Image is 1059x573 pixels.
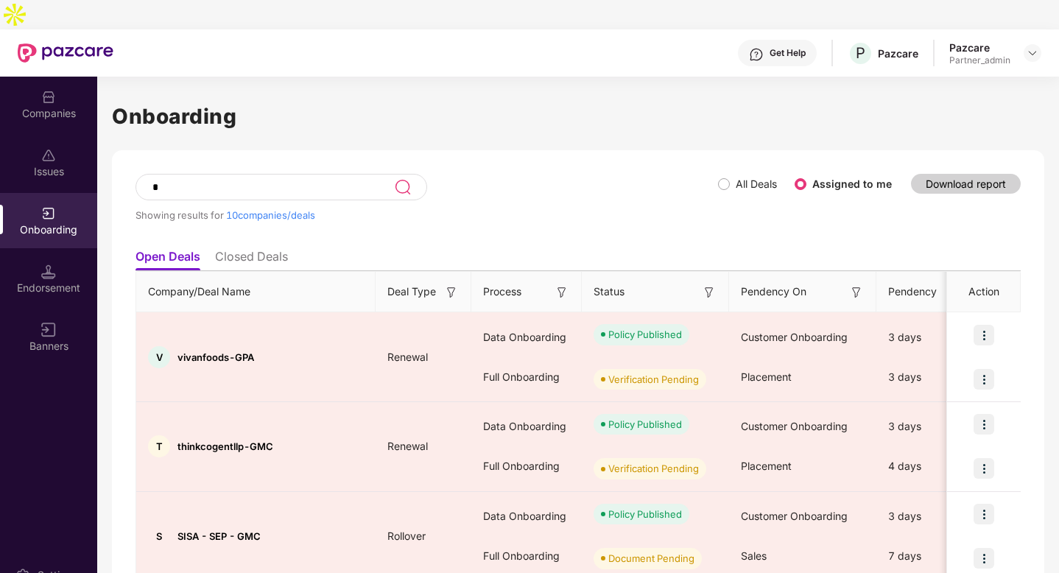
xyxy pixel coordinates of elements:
[741,420,848,432] span: Customer Onboarding
[856,44,865,62] span: P
[41,148,56,163] img: svg+xml;base64,PHN2ZyBpZD0iSXNzdWVzX2Rpc2FibGVkIiB4bWxucz0iaHR0cDovL3d3dy53My5vcmcvMjAwMC9zdmciIH...
[949,41,1010,55] div: Pazcare
[741,510,848,522] span: Customer Onboarding
[136,249,200,270] li: Open Deals
[876,496,987,536] div: 3 days
[741,331,848,343] span: Customer Onboarding
[18,43,113,63] img: New Pazcare Logo
[41,264,56,279] img: svg+xml;base64,PHN2ZyB3aWR0aD0iMTQuNSIgaGVpZ2h0PSIxNC41IiB2aWV3Qm94PSIwIDAgMTYgMTYiIGZpbGw9Im5vbm...
[483,284,521,300] span: Process
[702,285,717,300] img: svg+xml;base64,PHN2ZyB3aWR0aD0iMTYiIGhlaWdodD0iMTYiIHZpZXdCb3g9IjAgMCAxNiAxNiIgZmlsbD0ibm9uZSIgeG...
[471,317,582,357] div: Data Onboarding
[608,327,682,342] div: Policy Published
[608,507,682,521] div: Policy Published
[136,209,718,221] div: Showing results for
[148,346,170,368] div: V
[878,46,918,60] div: Pazcare
[888,284,963,300] span: Pendency
[876,446,987,486] div: 4 days
[849,285,864,300] img: svg+xml;base64,PHN2ZyB3aWR0aD0iMTYiIGhlaWdodD0iMTYiIHZpZXdCb3g9IjAgMCAxNiAxNiIgZmlsbD0ibm9uZSIgeG...
[741,549,767,562] span: Sales
[471,446,582,486] div: Full Onboarding
[974,325,994,345] img: icon
[471,357,582,397] div: Full Onboarding
[387,284,436,300] span: Deal Type
[594,284,625,300] span: Status
[148,435,170,457] div: T
[741,370,792,383] span: Placement
[947,272,1021,312] th: Action
[41,323,56,337] img: svg+xml;base64,PHN2ZyB3aWR0aD0iMTYiIGhlaWdodD0iMTYiIHZpZXdCb3g9IjAgMCAxNiAxNiIgZmlsbD0ibm9uZSIgeG...
[471,496,582,536] div: Data Onboarding
[608,551,694,566] div: Document Pending
[949,55,1010,66] div: Partner_admin
[911,174,1021,194] button: Download report
[376,440,440,452] span: Renewal
[974,548,994,569] img: icon
[394,178,411,196] img: svg+xml;base64,PHN2ZyB3aWR0aD0iMjQiIGhlaWdodD0iMjUiIHZpZXdCb3g9IjAgMCAyNCAyNSIgZmlsbD0ibm9uZSIgeG...
[876,272,987,312] th: Pendency
[876,357,987,397] div: 3 days
[177,351,254,363] span: vivanfoods-GPA
[215,249,288,270] li: Closed Deals
[876,317,987,357] div: 3 days
[974,369,994,390] img: icon
[770,47,806,59] div: Get Help
[608,372,699,387] div: Verification Pending
[812,177,892,190] label: Assigned to me
[736,177,777,190] label: All Deals
[376,351,440,363] span: Renewal
[741,460,792,472] span: Placement
[226,209,315,221] span: 10 companies/deals
[136,272,376,312] th: Company/Deal Name
[1027,47,1038,59] img: svg+xml;base64,PHN2ZyBpZD0iRHJvcGRvd24tMzJ4MzIiIHhtbG5zPSJodHRwOi8vd3d3LnczLm9yZy8yMDAwL3N2ZyIgd2...
[471,407,582,446] div: Data Onboarding
[974,414,994,435] img: icon
[444,285,459,300] img: svg+xml;base64,PHN2ZyB3aWR0aD0iMTYiIGhlaWdodD0iMTYiIHZpZXdCb3g9IjAgMCAxNiAxNiIgZmlsbD0ibm9uZSIgeG...
[974,458,994,479] img: icon
[608,417,682,432] div: Policy Published
[749,47,764,62] img: svg+xml;base64,PHN2ZyBpZD0iSGVscC0zMngzMiIgeG1sbnM9Imh0dHA6Ly93d3cudzMub3JnLzIwMDAvc3ZnIiB3aWR0aD...
[741,284,806,300] span: Pendency On
[376,530,437,542] span: Rollover
[555,285,569,300] img: svg+xml;base64,PHN2ZyB3aWR0aD0iMTYiIGhlaWdodD0iMTYiIHZpZXdCb3g9IjAgMCAxNiAxNiIgZmlsbD0ibm9uZSIgeG...
[112,100,1044,133] h1: Onboarding
[177,530,261,542] span: SISA - SEP - GMC
[608,461,699,476] div: Verification Pending
[177,440,273,452] span: thinkcogentllp-GMC
[974,504,994,524] img: icon
[41,206,56,221] img: svg+xml;base64,PHN2ZyB3aWR0aD0iMjAiIGhlaWdodD0iMjAiIHZpZXdCb3g9IjAgMCAyMCAyMCIgZmlsbD0ibm9uZSIgeG...
[148,525,170,547] div: S
[876,407,987,446] div: 3 days
[41,90,56,105] img: svg+xml;base64,PHN2ZyBpZD0iQ29tcGFuaWVzIiB4bWxucz0iaHR0cDovL3d3dy53My5vcmcvMjAwMC9zdmciIHdpZHRoPS...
